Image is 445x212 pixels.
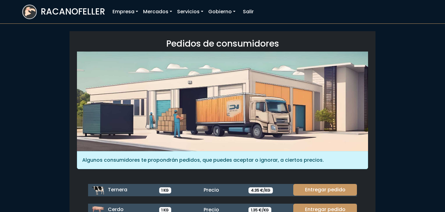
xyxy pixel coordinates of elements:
[141,6,175,18] a: Mercados
[175,6,206,18] a: Servicios
[77,39,368,49] h3: Pedidos de consumidores
[77,52,368,151] img: orders.jpg
[22,3,105,21] a: RACANOFELLER
[240,6,256,18] a: Salir
[23,5,36,17] img: logoracarojo.png
[41,6,105,17] h3: RACANOFELLER
[293,184,357,196] a: Entregar pedido
[159,187,172,193] span: 1 KG
[200,186,245,194] div: Precio
[92,184,104,196] img: ternera.png
[248,187,273,193] span: 4.35 €/KG
[108,186,127,193] span: Ternera
[110,6,141,18] a: Empresa
[77,151,368,169] div: Algunos consumidores te propondrán pedidos, que puedes aceptar o ignorar, a ciertos precios.
[206,6,238,18] a: Gobierno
